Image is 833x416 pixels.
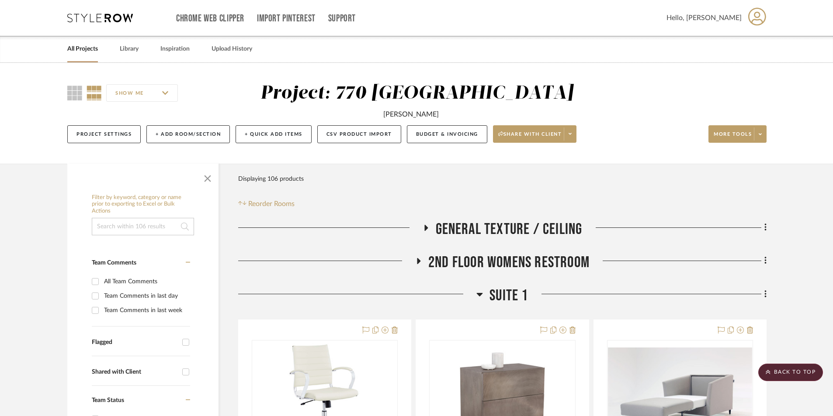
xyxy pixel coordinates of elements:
span: SUITE 1 [489,286,528,305]
span: Hello, [PERSON_NAME] [666,13,742,23]
a: Upload History [212,43,252,55]
span: More tools [714,131,752,144]
div: Displaying 106 products [238,170,304,188]
a: Chrome Web Clipper [176,15,244,22]
div: [PERSON_NAME] [383,109,439,120]
button: More tools [708,125,767,143]
span: Team Comments [92,260,136,266]
div: All Team Comments [104,275,188,289]
div: Shared with Client [92,368,178,376]
scroll-to-top-button: BACK TO TOP [758,364,823,381]
span: GENERAL TEXTURE / CEILING [436,220,583,239]
div: Project: 770 [GEOGRAPHIC_DATA] [260,84,573,103]
button: + Add Room/Section [146,125,230,143]
a: All Projects [67,43,98,55]
a: Import Pinterest [257,15,316,22]
button: Project Settings [67,125,141,143]
a: Support [328,15,356,22]
button: + Quick Add Items [236,125,312,143]
a: Library [120,43,139,55]
div: Team Comments in last day [104,289,188,303]
div: Team Comments in last week [104,303,188,317]
button: Share with client [493,125,577,143]
button: Reorder Rooms [238,199,295,209]
button: CSV Product Import [317,125,401,143]
span: 2nd FLOOR WOMENS RESTROOM [428,253,590,272]
button: Budget & Invoicing [407,125,487,143]
div: Flagged [92,339,178,346]
span: Team Status [92,397,124,403]
button: Close [199,168,216,186]
a: Inspiration [160,43,190,55]
input: Search within 106 results [92,218,194,235]
span: Reorder Rooms [248,199,295,209]
h6: Filter by keyword, category or name prior to exporting to Excel or Bulk Actions [92,194,194,215]
span: Share with client [498,131,562,144]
